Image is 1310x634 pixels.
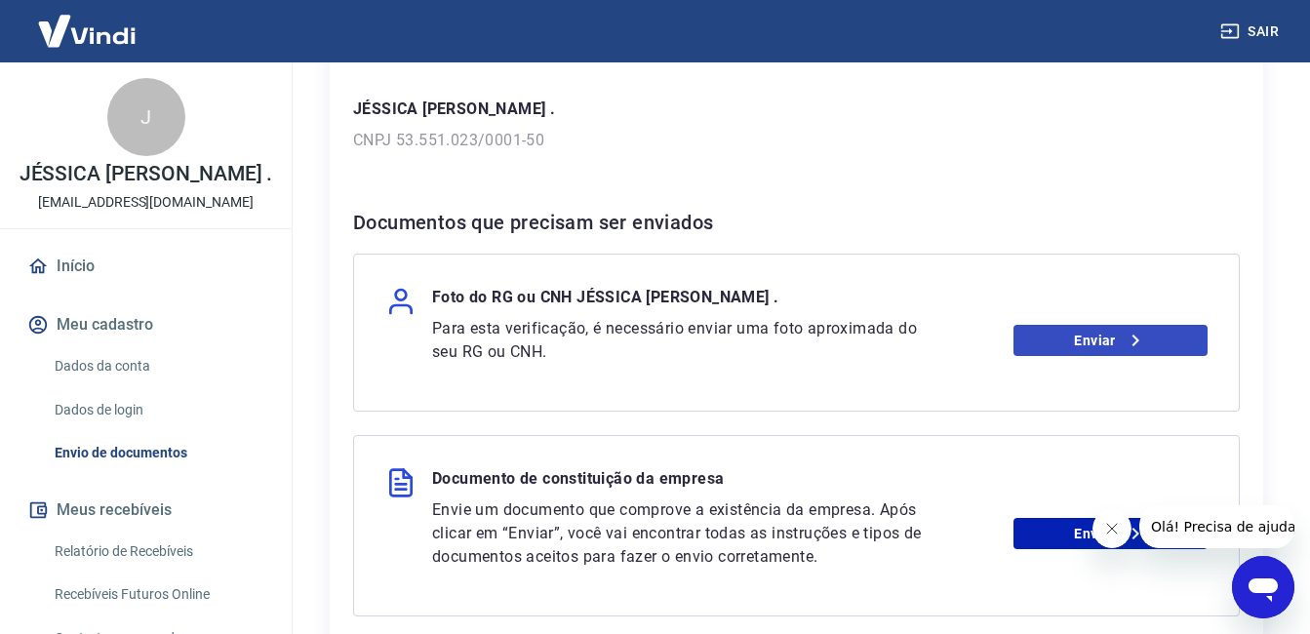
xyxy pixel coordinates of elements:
button: Meus recebíveis [23,489,268,532]
p: Para esta verificação, é necessário enviar uma foto aproximada do seu RG ou CNH. [432,317,936,364]
p: Documento de constituição da empresa [432,467,724,498]
img: user.af206f65c40a7206969b71a29f56cfb7.svg [385,286,417,317]
span: Olá! Precisa de ajuda? [12,14,164,29]
a: Enviar [1013,325,1208,356]
div: J [107,78,185,156]
p: [EMAIL_ADDRESS][DOMAIN_NAME] [38,192,254,213]
a: Relatório de Recebíveis [47,532,268,572]
button: Meu cadastro [23,303,268,346]
a: Enviar [1013,518,1208,549]
iframe: Mensagem da empresa [1139,505,1294,548]
p: Envie um documento que comprove a existência da empresa. Após clicar em “Enviar”, você vai encont... [432,498,936,569]
p: CNPJ 53.551.023/0001-50 [353,129,1240,152]
img: file.3f2e98d22047474d3a157069828955b5.svg [385,467,417,498]
a: Início [23,245,268,288]
a: Recebíveis Futuros Online [47,575,268,614]
h6: Documentos que precisam ser enviados [353,207,1240,238]
p: Foto do RG ou CNH JÉSSICA [PERSON_NAME] . [432,286,778,317]
a: Dados da conta [47,346,268,386]
img: Vindi [23,1,150,60]
p: JÉSSICA [PERSON_NAME] . [353,98,1240,121]
a: Envio de documentos [47,433,268,473]
a: Dados de login [47,390,268,430]
iframe: Botão para abrir a janela de mensagens [1232,556,1294,618]
iframe: Fechar mensagem [1092,509,1131,548]
p: JÉSSICA [PERSON_NAME] . [20,164,273,184]
button: Sair [1216,14,1287,50]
